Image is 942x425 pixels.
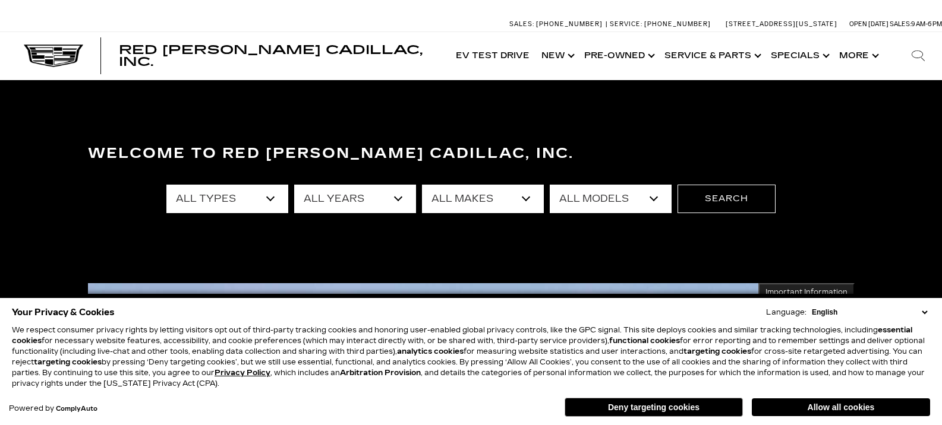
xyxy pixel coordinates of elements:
[34,358,102,366] strong: targeting cookies
[578,32,659,80] a: Pre-Owned
[610,20,642,28] span: Service:
[849,20,889,28] span: Open [DATE]
[809,307,930,318] select: Language Select
[683,347,751,356] strong: targeting cookies
[422,185,544,213] select: Filter by make
[119,44,438,68] a: Red [PERSON_NAME] Cadillac, Inc.
[890,20,911,28] span: Sales:
[397,347,464,356] strong: analytics cookies
[766,309,806,316] div: Language:
[450,32,535,80] a: EV Test Drive
[119,43,423,69] span: Red [PERSON_NAME] Cadillac, Inc.
[215,369,270,377] a: Privacy Policy
[765,32,833,80] a: Specials
[606,21,714,27] a: Service: [PHONE_NUMBER]
[56,405,97,413] a: ComplyAuto
[166,185,288,213] select: Filter by type
[911,20,942,28] span: 9 AM-6 PM
[24,45,83,67] img: Cadillac Dark Logo with Cadillac White Text
[88,142,855,166] h3: Welcome to Red [PERSON_NAME] Cadillac, Inc.
[833,32,883,80] button: More
[726,20,837,28] a: [STREET_ADDRESS][US_STATE]
[509,21,606,27] a: Sales: [PHONE_NUMBER]
[294,185,416,213] select: Filter by year
[644,20,711,28] span: [PHONE_NUMBER]
[678,185,776,213] button: Search
[758,283,855,301] button: Important Information
[565,398,743,417] button: Deny targeting cookies
[752,398,930,416] button: Allow all cookies
[535,32,578,80] a: New
[340,369,421,377] strong: Arbitration Provision
[609,337,680,345] strong: functional cookies
[659,32,765,80] a: Service & Parts
[765,287,848,297] span: Important Information
[536,20,603,28] span: [PHONE_NUMBER]
[12,304,115,321] span: Your Privacy & Cookies
[550,185,672,213] select: Filter by model
[509,20,534,28] span: Sales:
[12,325,930,389] p: We respect consumer privacy rights by letting visitors opt out of third-party tracking cookies an...
[9,405,97,413] div: Powered by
